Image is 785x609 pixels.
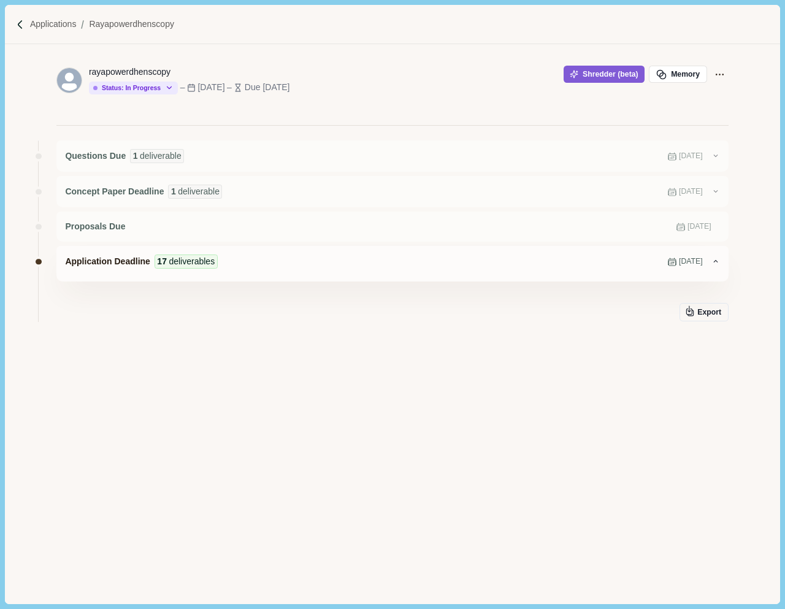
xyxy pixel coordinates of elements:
span: [DATE] [679,151,703,162]
span: Concept Paper Deadline [65,185,164,198]
span: deliverables [169,255,215,268]
span: [DATE] [679,186,703,197]
span: deliverable [178,185,220,198]
div: Due [DATE] [245,81,290,94]
span: [DATE] [679,256,703,267]
div: – [180,81,185,94]
img: Forward slash icon [76,19,89,30]
span: 17 [157,255,167,268]
button: Export [680,303,729,321]
div: – [227,81,232,94]
a: Applications [30,18,77,31]
button: Application Actions [711,66,729,83]
svg: avatar [57,68,82,93]
span: Questions Due [65,150,126,163]
button: Shredder (beta) [564,66,645,83]
button: Status: In Progress [89,82,178,94]
span: Proposals Due [65,220,125,233]
span: 1 [171,185,176,198]
img: Forward slash icon [15,19,26,30]
a: rayapowerdhenscopy [89,18,174,31]
span: Application Deadline [65,255,150,268]
button: Memory [649,66,706,83]
span: [DATE] [687,221,711,232]
div: [DATE] [197,81,224,94]
span: deliverable [140,150,182,163]
div: rayapowerdhenscopy [89,66,290,79]
span: 1 [133,150,138,163]
div: Status: In Progress [93,84,161,92]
